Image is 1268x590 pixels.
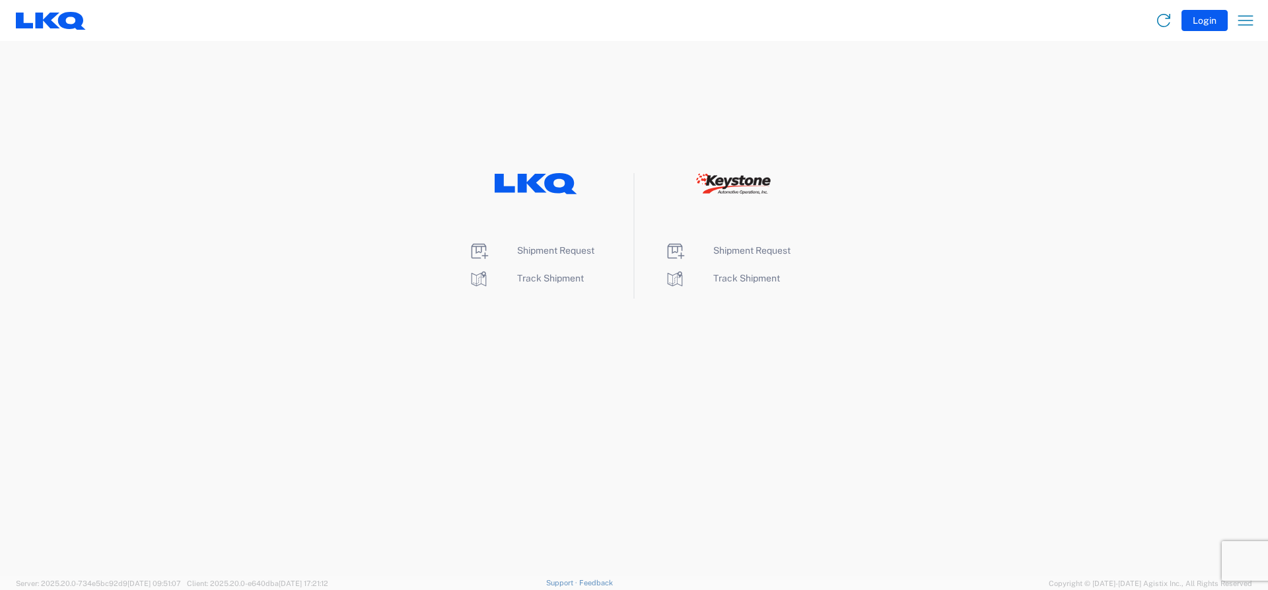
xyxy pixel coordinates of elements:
a: Support [546,579,579,587]
a: Shipment Request [468,245,594,256]
span: Copyright © [DATE]-[DATE] Agistix Inc., All Rights Reserved [1049,577,1252,589]
a: Track Shipment [664,273,780,283]
span: Track Shipment [517,273,584,283]
button: Login [1181,10,1228,31]
span: Server: 2025.20.0-734e5bc92d9 [16,579,181,587]
a: Feedback [579,579,613,587]
span: Client: 2025.20.0-e640dba [187,579,328,587]
span: [DATE] 17:21:12 [279,579,328,587]
a: Shipment Request [664,245,791,256]
span: Shipment Request [713,245,791,256]
a: Track Shipment [468,273,584,283]
span: Track Shipment [713,273,780,283]
span: [DATE] 09:51:07 [127,579,181,587]
span: Shipment Request [517,245,594,256]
